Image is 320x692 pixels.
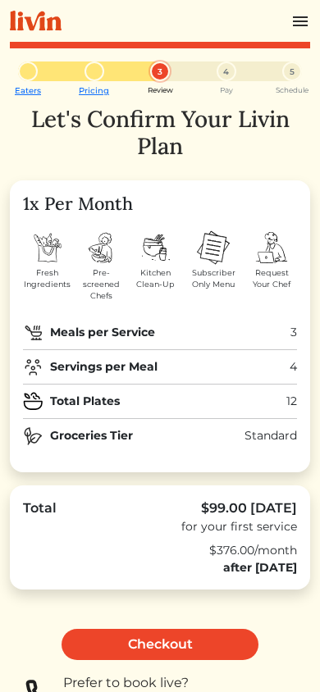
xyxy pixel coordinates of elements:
[62,629,258,660] a: Checkout
[276,86,309,95] small: Schedule
[10,106,310,161] h1: Let's Confirm Your Livin Plan
[252,228,291,267] img: order-chef-services-326f08f44a6aa5e3920b69c4f720486849f38608855716721851c101076d58f1.svg
[50,393,120,410] strong: Total Plates
[181,518,297,535] div: for your first service
[82,228,121,267] img: chef-badb71c08a8f5ffc52cdcf2d2ad30fe731140de9f2fb1f8ce126cf7b01e74f51.svg
[23,391,43,412] img: plate_medium_icon-e045dfd5cac101296ac37c6c512ae1b2bf7298469c6406fb320d813940e28050.svg
[50,427,133,444] strong: Groceries Tier
[290,324,297,341] div: 3
[148,86,173,95] small: Review
[290,358,297,376] div: 4
[23,499,57,535] div: Total
[220,86,233,95] small: Pay
[181,499,297,518] div: $99.00 [DATE]
[15,85,41,96] a: Eaters
[183,267,243,291] span: Subscriber Only Menu
[223,66,229,78] span: 4
[23,193,297,215] h4: 1x Per Month
[79,85,109,96] a: Pricing
[10,11,62,31] img: livin-logo-a0d97d1a881af30f6274990eb6222085a2533c92bbd1e4f22c21b4f0d0e3210c.svg
[290,66,295,78] span: 5
[75,267,128,303] span: Pre-screened Chefs
[223,560,297,575] strong: after [DATE]
[23,267,71,291] span: Fresh Ingredients
[290,11,310,31] img: menu_hamburger-cb6d353cf0ecd9f46ceae1c99ecbeb4a00e71ca567a856bd81f57e9d8c17bb26.svg
[28,228,67,267] img: shopping-bag-3fe9fdf43c70cd0f07ddb1d918fa50fd9965662e60047f57cd2cdb62210a911f.svg
[50,324,155,341] strong: Meals per Service
[247,267,297,291] span: Request Your Chef
[286,393,297,410] div: 12
[194,228,233,267] img: menu-2f35c4f96a4585effa3d08e608743c4cf839ddca9e71355e0d64a4205c697bf4.svg
[23,426,43,446] img: natural-food-24e544fcef0d753ee7478663568a396ddfcde3812772f870894636ce272f7b23.svg
[131,267,180,291] span: Kitchen Clean-Up
[50,358,158,376] strong: Servings per Meal
[23,322,43,343] img: pan-03-22b2d27afe76b5b8ac93af3fa79042a073eb7c635289ef4c7fe901eadbf07da4.svg
[245,427,297,444] div: Standard
[158,66,162,78] span: 3
[136,228,176,267] img: dishes-d6934137296c20fa1fbd2b863cbcc29b0ee9867785c1462d0468fec09d0b8e2d.svg
[23,357,43,377] img: users-group-f3c9345611b1a2b1092ab9a4f439ac097d827a523e23c74d1db29542e094688d.svg
[23,542,297,559] div: $376.00/month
